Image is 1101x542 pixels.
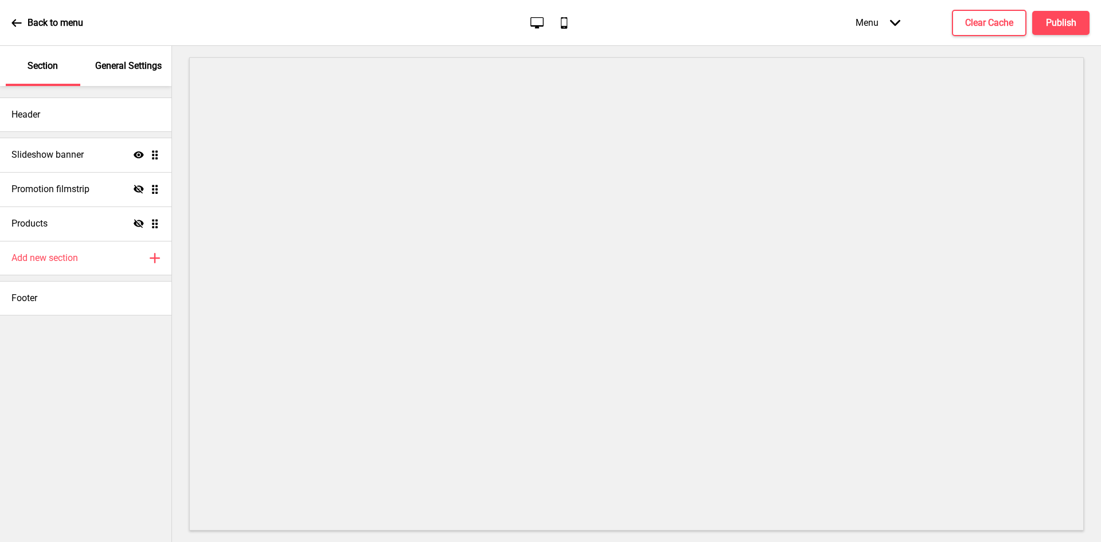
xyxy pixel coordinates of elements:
h4: Add new section [11,252,78,264]
button: Publish [1032,11,1090,35]
h4: Header [11,108,40,121]
h4: Footer [11,292,37,305]
div: Menu [844,6,912,40]
p: Back to menu [28,17,83,29]
h4: Clear Cache [965,17,1013,29]
p: Section [28,60,58,72]
h4: Products [11,217,48,230]
p: General Settings [95,60,162,72]
button: Clear Cache [952,10,1026,36]
h4: Promotion filmstrip [11,183,89,196]
h4: Publish [1046,17,1076,29]
h4: Slideshow banner [11,149,84,161]
a: Back to menu [11,7,83,38]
